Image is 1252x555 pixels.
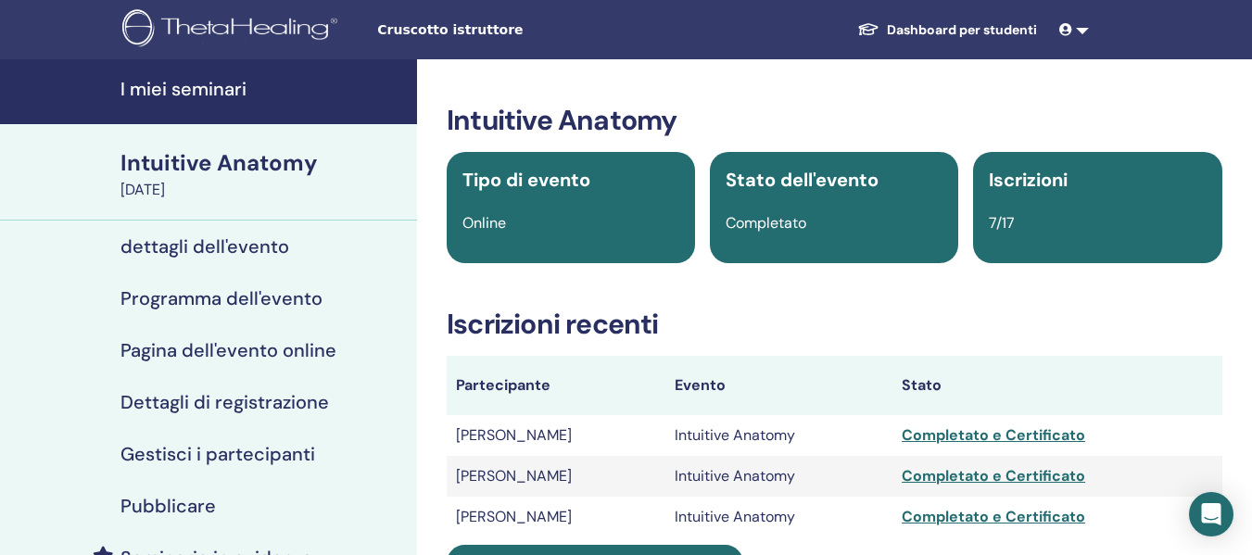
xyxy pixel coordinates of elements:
[120,235,289,258] h4: dettagli dell'evento
[109,147,417,201] a: Intuitive Anatomy[DATE]
[120,78,406,100] h4: I miei seminari
[892,356,1222,415] th: Stato
[665,497,892,537] td: Intuitive Anatomy
[120,443,315,465] h4: Gestisci i partecipanti
[726,168,879,192] span: Stato dell'evento
[842,13,1052,47] a: Dashboard per studenti
[447,456,665,497] td: [PERSON_NAME]
[989,168,1068,192] span: Iscrizioni
[462,168,590,192] span: Tipo di evento
[902,506,1213,528] div: Completato e Certificato
[902,465,1213,487] div: Completato e Certificato
[120,339,336,361] h4: Pagina dell'evento online
[447,104,1222,137] h3: Intuitive Anatomy
[462,213,506,233] span: Online
[447,308,1222,341] h3: Iscrizioni recenti
[447,356,665,415] th: Partecipante
[447,497,665,537] td: [PERSON_NAME]
[447,415,665,456] td: [PERSON_NAME]
[120,147,406,179] div: Intuitive Anatomy
[120,179,406,201] div: [DATE]
[989,213,1015,233] span: 7/17
[377,20,655,40] span: Cruscotto istruttore
[857,21,879,37] img: graduation-cap-white.svg
[726,213,806,233] span: Completato
[120,287,322,309] h4: Programma dell'evento
[902,424,1213,447] div: Completato e Certificato
[665,356,892,415] th: Evento
[665,415,892,456] td: Intuitive Anatomy
[120,391,329,413] h4: Dettagli di registrazione
[122,9,344,51] img: logo.png
[1189,492,1233,536] div: Open Intercom Messenger
[665,456,892,497] td: Intuitive Anatomy
[120,495,216,517] h4: Pubblicare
